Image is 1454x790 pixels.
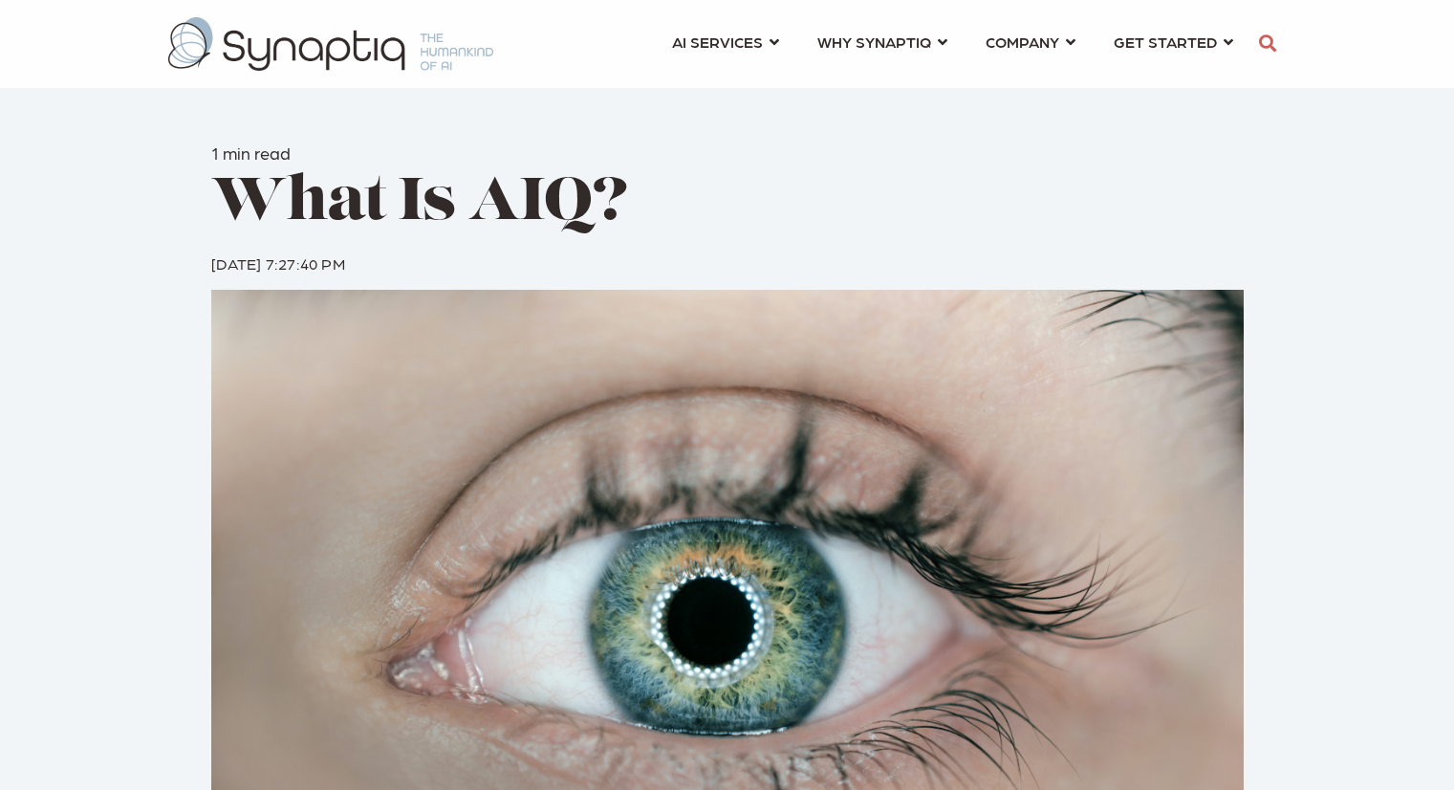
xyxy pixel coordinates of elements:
span: COMPANY [986,29,1059,55]
span: [DATE] 7:27:40 PM [211,253,345,273]
img: synaptiq logo-2 [168,17,493,71]
span: AI SERVICES [672,29,763,55]
a: GET STARTED [1114,24,1233,59]
span: What Is AIQ? [211,174,628,234]
a: COMPANY [986,24,1075,59]
nav: menu [653,10,1252,78]
span: WHY SYNAPTIQ [817,29,931,55]
span: GET STARTED [1114,29,1217,55]
h6: 1 min read [211,143,1244,164]
a: AI SERVICES [672,24,779,59]
a: WHY SYNAPTIQ [817,24,947,59]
